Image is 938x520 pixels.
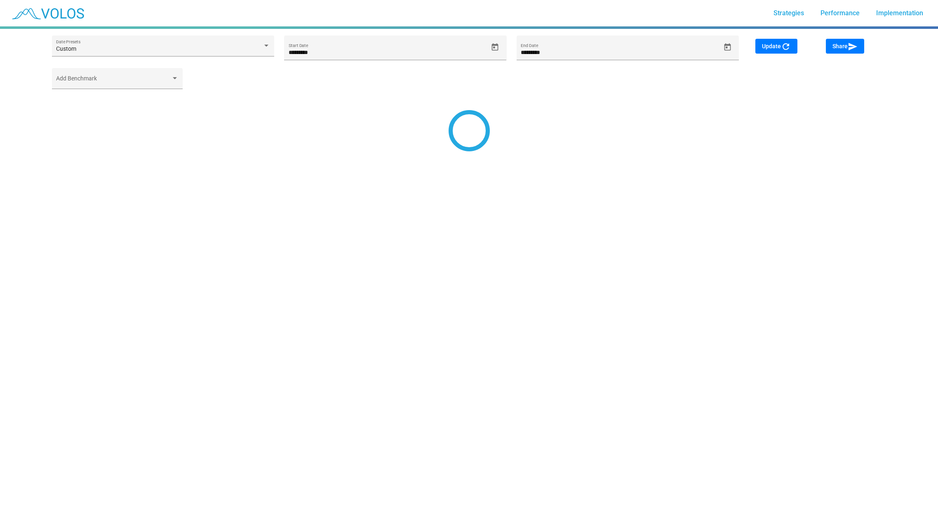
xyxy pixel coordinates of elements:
[488,40,502,54] button: Open calendar
[781,42,791,52] mat-icon: refresh
[762,43,791,49] span: Update
[870,6,930,21] a: Implementation
[7,3,88,24] img: blue_transparent.png
[814,6,866,21] a: Performance
[720,40,735,54] button: Open calendar
[820,9,860,17] span: Performance
[876,9,923,17] span: Implementation
[755,39,797,54] button: Update
[773,9,804,17] span: Strategies
[848,42,858,52] mat-icon: send
[56,45,76,52] span: Custom
[767,6,811,21] a: Strategies
[826,39,864,54] button: Share
[832,43,858,49] span: Share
